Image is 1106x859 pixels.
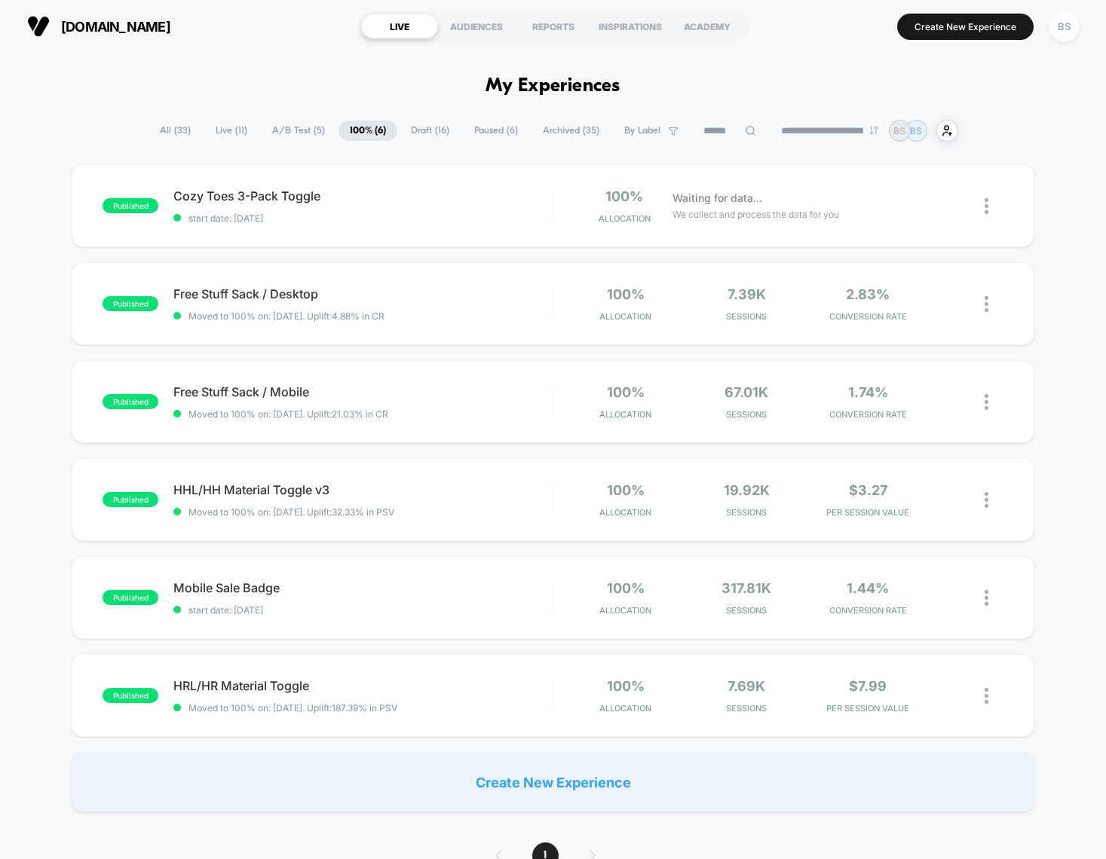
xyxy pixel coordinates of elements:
[149,121,202,141] span: All ( 33 )
[985,492,988,508] img: close
[103,198,158,213] span: published
[592,14,669,38] div: INSPIRATIONS
[725,384,768,400] span: 67.01k
[811,311,925,322] span: CONVERSION RATE
[61,19,170,35] span: [DOMAIN_NAME]
[811,605,925,616] span: CONVERSION RATE
[339,121,397,141] span: 100% ( 6 )
[690,703,804,714] span: Sessions
[672,190,762,206] span: Waiting for data...
[690,311,804,322] span: Sessions
[173,604,552,616] span: start date: [DATE]
[599,507,651,518] span: Allocation
[605,188,643,204] span: 100%
[103,394,158,409] span: published
[599,605,651,616] span: Allocation
[27,15,50,38] img: Visually logo
[173,384,552,399] span: Free Stuff Sack / Mobile
[599,213,651,224] span: Allocation
[188,310,384,322] span: Moved to 100% on: [DATE] . Uplift: 4.88% in CR
[261,121,336,141] span: A/B Test ( 5 )
[463,121,529,141] span: Paused ( 6 )
[1045,11,1083,42] button: BS
[599,311,651,322] span: Allocation
[847,580,889,596] span: 1.44%
[624,125,660,136] span: By Label
[690,409,804,420] span: Sessions
[897,14,1034,40] button: Create New Experience
[722,580,771,596] span: 317.81k
[728,286,766,302] span: 7.39k
[985,394,988,410] img: close
[515,14,592,38] div: REPORTS
[188,408,388,420] span: Moved to 100% on: [DATE] . Uplift: 21.03% in CR
[72,752,1034,812] div: Create New Experience
[728,678,765,694] span: 7.69k
[486,75,620,97] h1: My Experiences
[848,384,888,400] span: 1.74%
[849,678,887,694] span: $7.99
[103,590,158,605] span: published
[985,688,988,704] img: close
[1049,12,1079,41] div: BS
[985,198,988,214] img: close
[869,126,878,135] img: end
[690,507,804,518] span: Sessions
[188,702,397,714] span: Moved to 100% on: [DATE] . Uplift: 187.39% in PSV
[599,703,651,714] span: Allocation
[103,688,158,703] span: published
[103,296,158,311] span: published
[173,482,552,497] span: HHL/HH Material Toggle v3
[173,212,552,224] span: start date: [DATE]
[204,121,259,141] span: Live ( 11 )
[607,286,645,302] span: 100%
[846,286,890,302] span: 2.83%
[985,590,988,606] img: close
[811,409,925,420] span: CONVERSION RATE
[607,678,645,694] span: 100%
[103,492,158,507] span: published
[438,14,515,38] div: AUDIENCES
[188,506,394,518] span: Moved to 100% on: [DATE] . Uplift: 32.33% in PSV
[173,678,552,693] span: HRL/HR Material Toggle
[361,14,438,38] div: LIVE
[985,296,988,312] img: close
[173,580,552,595] span: Mobile Sale Badge
[607,384,645,400] span: 100%
[607,580,645,596] span: 100%
[173,188,552,203] span: Cozy Toes 3-Pack Toggle
[599,409,651,420] span: Allocation
[672,207,839,222] span: We collect and process the data for you
[23,14,175,38] button: [DOMAIN_NAME]
[690,605,804,616] span: Sessions
[811,703,925,714] span: PER SESSION VALUE
[849,482,887,498] span: $3.27
[532,121,611,141] span: Archived ( 35 )
[607,482,645,498] span: 100%
[173,286,552,301] span: Free Stuff Sack / Desktop
[910,125,922,136] p: BS
[893,125,905,136] p: BS
[724,482,770,498] span: 19.92k
[669,14,746,38] div: ACADEMY
[400,121,461,141] span: Draft ( 16 )
[811,507,925,518] span: PER SESSION VALUE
